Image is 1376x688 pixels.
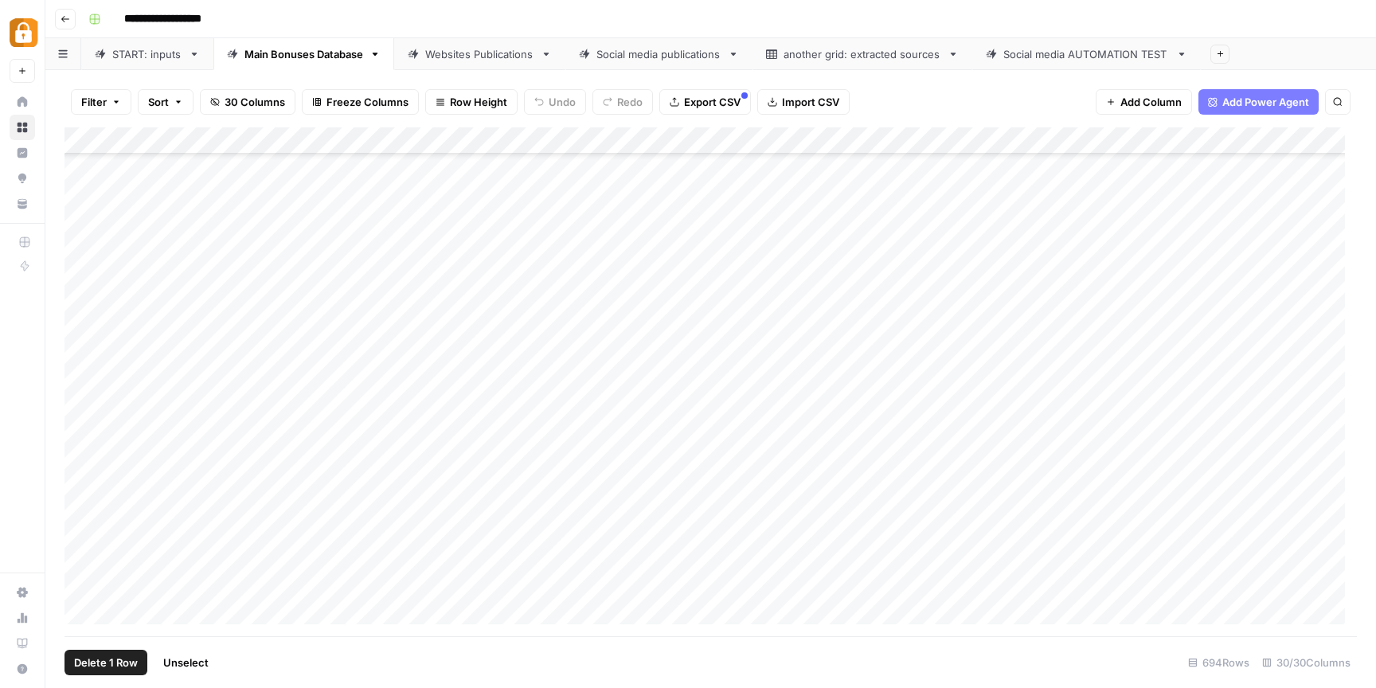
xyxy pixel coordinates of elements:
span: Add Power Agent [1222,94,1309,110]
a: Learning Hub [10,631,35,656]
div: START: inputs [112,46,182,62]
span: 30 Columns [225,94,285,110]
span: Redo [617,94,643,110]
span: Row Height [450,94,507,110]
button: Sort [138,89,193,115]
a: Social media publications [565,38,752,70]
button: Freeze Columns [302,89,419,115]
div: Main Bonuses Database [244,46,363,62]
a: Your Data [10,191,35,217]
button: Help + Support [10,656,35,682]
button: Redo [592,89,653,115]
button: Filter [71,89,131,115]
span: Filter [81,94,107,110]
span: Freeze Columns [326,94,408,110]
a: Usage [10,605,35,631]
a: Browse [10,115,35,140]
button: Import CSV [757,89,850,115]
div: another grid: extracted sources [784,46,941,62]
a: START: inputs [81,38,213,70]
button: Add Power Agent [1198,89,1319,115]
span: Unselect [163,655,209,670]
span: Import CSV [782,94,839,110]
span: Sort [148,94,169,110]
div: Social media AUTOMATION TEST [1003,46,1170,62]
button: Row Height [425,89,518,115]
div: 30/30 Columns [1256,650,1357,675]
span: Export CSV [684,94,741,110]
div: Social media publications [596,46,721,62]
a: Insights [10,140,35,166]
button: Unselect [154,650,218,675]
a: Opportunities [10,166,35,191]
a: Home [10,89,35,115]
div: Websites Publications [425,46,534,62]
button: 30 Columns [200,89,295,115]
div: 694 Rows [1182,650,1256,675]
button: Export CSV [659,89,751,115]
span: Undo [549,94,576,110]
button: Delete 1 Row [64,650,147,675]
a: another grid: extracted sources [752,38,972,70]
a: Social media AUTOMATION TEST [972,38,1201,70]
span: Delete 1 Row [74,655,138,670]
button: Add Column [1096,89,1192,115]
img: Adzz Logo [10,18,38,47]
a: Main Bonuses Database [213,38,394,70]
button: Undo [524,89,586,115]
button: Workspace: Adzz [10,13,35,53]
a: Websites Publications [394,38,565,70]
a: Settings [10,580,35,605]
span: Add Column [1120,94,1182,110]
